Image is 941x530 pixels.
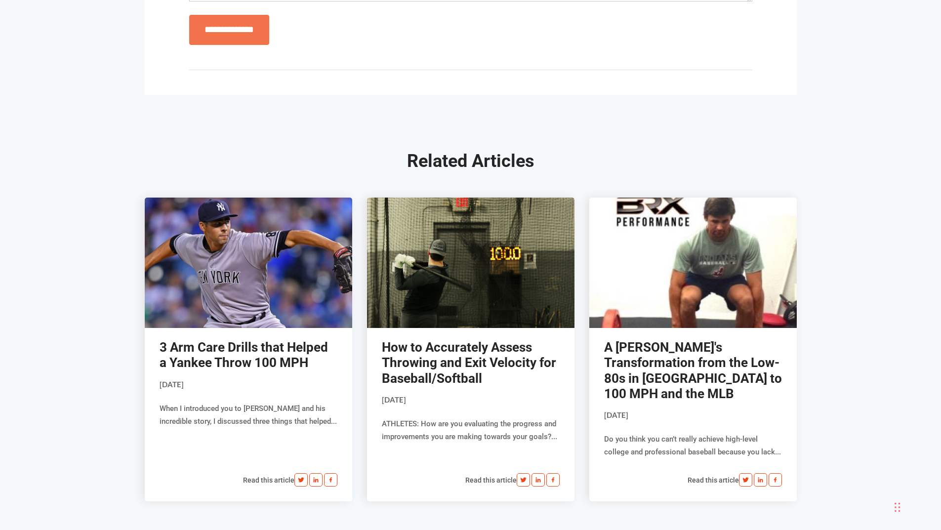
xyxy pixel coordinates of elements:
[754,473,767,487] img: Linkedin.svg
[382,340,556,385] a: How to Accurately Assess Throwing and Exit Velocity for Baseball/Softball
[532,473,545,487] img: Linkedin.svg
[145,328,352,501] div: When I introduced you to [PERSON_NAME] and his incredible story, I discussed three things that he...
[367,328,574,501] div: ATHLETES: How are you evaluating the progress and improvements you are making towards your goals?...
[309,473,323,487] img: Linkedin.svg
[145,149,797,173] h2: Related Articles
[604,409,782,422] p: [DATE]
[801,423,941,530] iframe: Chat Widget
[546,473,560,487] img: fb.svg
[324,473,337,487] img: fb.svg
[589,328,797,501] div: Do you think you can’t really achieve high-level college and professional baseball because you la...
[294,473,308,487] img: Twitter.svg
[739,473,752,487] img: Twitter.svg
[160,378,337,391] p: [DATE]
[465,476,517,484] a: Read this article
[688,476,739,484] a: Read this article
[604,340,782,401] a: A [PERSON_NAME]'s Transformation from the Low-80s in [GEOGRAPHIC_DATA] to 100 MPH and the MLB
[382,394,560,407] p: [DATE]
[895,492,900,522] div: Drag
[769,473,782,487] img: fb.svg
[517,473,530,487] img: Twitter.svg
[243,476,294,484] a: Read this article
[160,340,328,370] a: 3 Arm Care Drills that Helped a Yankee Throw 100 MPH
